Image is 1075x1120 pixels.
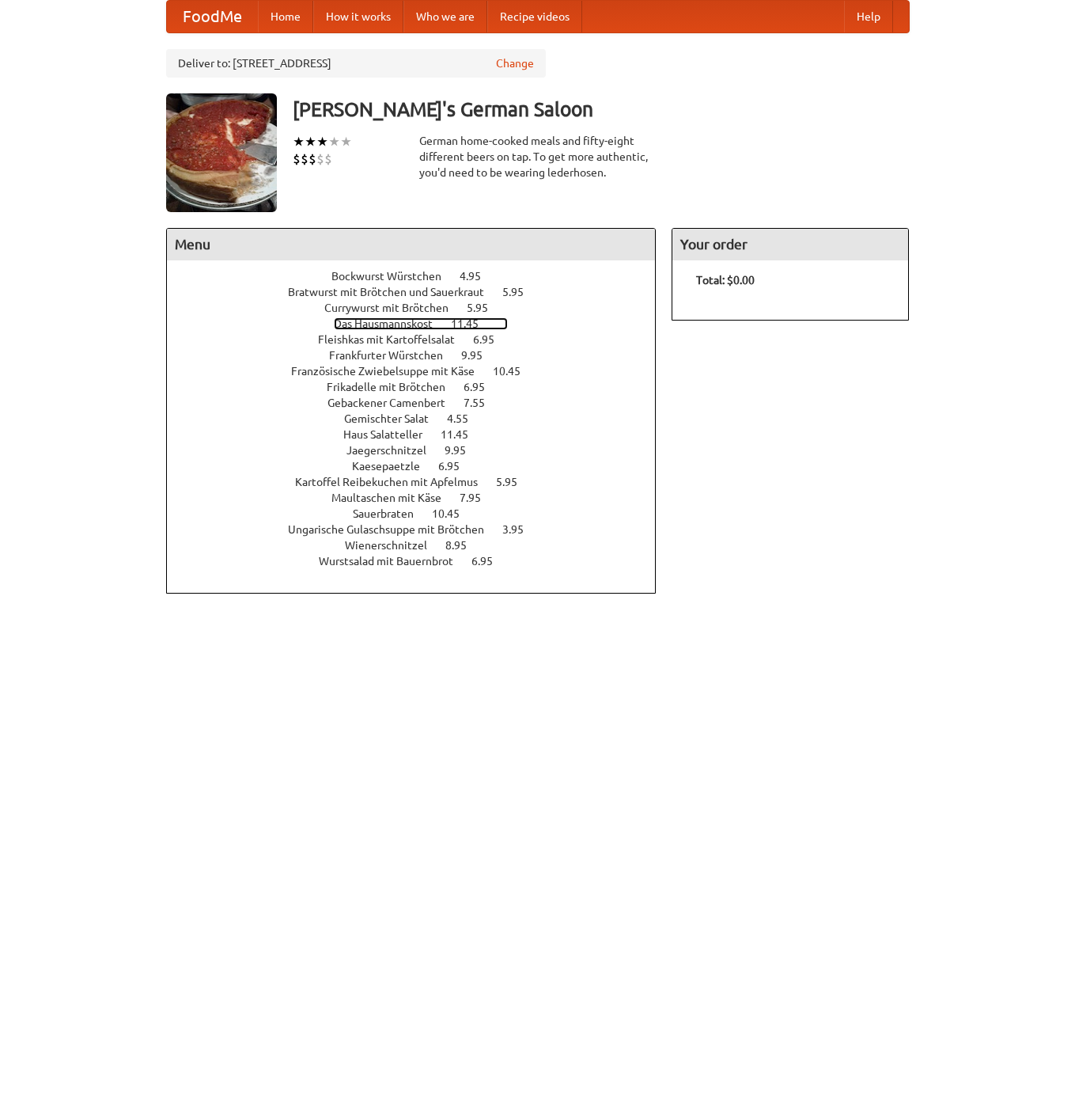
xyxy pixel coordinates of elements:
span: 10.45 [432,507,475,520]
li: ★ [340,133,352,150]
span: 3.95 [502,523,539,536]
li: $ [301,150,308,168]
a: Gemischter Salat 4.55 [344,412,498,425]
a: Help [844,1,893,32]
span: Das Hausmannskost [334,317,449,330]
span: Currywurst mit Brötchen [324,302,464,314]
a: Change [496,55,534,71]
a: Frikadelle mit Brötchen 6.95 [327,381,514,393]
span: Kaesepaetzle [352,460,436,473]
a: Recipe videos [487,1,582,32]
span: 7.95 [460,492,497,504]
h4: Menu [167,229,656,260]
span: Frankfurter Würstchen [329,349,459,362]
a: Who we are [403,1,487,32]
span: 5.95 [467,302,504,314]
li: ★ [316,133,328,150]
span: 4.55 [447,412,484,425]
span: 11.45 [451,317,494,330]
a: Home [258,1,313,32]
a: Haus Salatteller 11.45 [343,428,498,441]
a: Das Hausmannskost 11.45 [334,317,508,330]
a: Ungarische Gulaschsuppe mit Brötchen 3.95 [288,523,553,536]
li: ★ [328,133,340,150]
span: 6.95 [464,381,501,393]
span: Ungarische Gulaschsuppe mit Brötchen [288,523,500,536]
li: $ [316,150,324,168]
a: Sauerbraten 10.45 [353,507,489,520]
span: Gemischter Salat [344,412,445,425]
span: Fleishkas mit Kartoffelsalat [318,333,471,346]
li: $ [293,150,301,168]
span: 6.95 [471,555,509,568]
span: 5.95 [502,286,539,298]
a: Wurstsalad mit Bauernbrot 6.95 [319,555,522,568]
a: FoodMe [167,1,258,32]
li: ★ [305,133,316,150]
a: Kaesepaetzle 6.95 [352,460,489,473]
a: Frankfurter Würstchen 9.95 [329,349,512,362]
span: Wurstsalad mit Bauernbrot [319,555,469,568]
span: 4.95 [460,270,497,283]
span: 6.95 [473,333,510,346]
span: Kartoffel Reibekuchen mit Apfelmus [295,476,494,488]
b: Total: $0.00 [696,274,755,287]
a: Bockwurst Würstchen 4.95 [331,270,510,283]
span: Französische Zwiebelsuppe mit Käse [291,365,490,378]
span: Gebackener Camenbert [327,397,461,409]
span: 6.95 [438,460,475,473]
a: Französische Zwiebelsuppe mit Käse 10.45 [291,365,550,378]
span: 9.95 [461,349,498,362]
h3: [PERSON_NAME]'s German Saloon [293,93,910,125]
li: $ [324,150,332,168]
h4: Your order [672,229,908,260]
span: 7.55 [464,397,501,409]
a: Bratwurst mit Brötchen und Sauerkraut 5.95 [288,286,553,298]
a: Kartoffel Reibekuchen mit Apfelmus 5.95 [295,476,547,488]
span: 5.95 [496,476,533,488]
li: $ [308,150,316,168]
div: Deliver to: [STREET_ADDRESS] [166,49,546,78]
span: Bratwurst mit Brötchen und Sauerkraut [288,286,500,298]
span: 9.95 [445,444,482,457]
div: German home-cooked meals and fifty-eight different beers on tap. To get more authentic, you'd nee... [419,133,657,180]
img: angular.jpg [166,93,277,212]
span: Jaegerschnitzel [346,444,442,457]
a: Jaegerschnitzel 9.95 [346,444,495,457]
span: 11.45 [441,428,484,441]
a: Currywurst mit Brötchen 5.95 [324,302,517,314]
a: Fleishkas mit Kartoffelsalat 6.95 [318,333,524,346]
span: Haus Salatteller [343,428,438,441]
span: Wienerschnitzel [345,539,443,552]
li: ★ [293,133,305,150]
a: How it works [313,1,403,32]
a: Wienerschnitzel 8.95 [345,539,496,552]
span: Frikadelle mit Brötchen [327,381,461,393]
span: Maultaschen mit Käse [331,492,457,504]
span: 10.45 [493,365,536,378]
span: Sauerbraten [353,507,430,520]
a: Maultaschen mit Käse 7.95 [331,492,510,504]
span: Bockwurst Würstchen [331,270,457,283]
span: 8.95 [445,539,483,552]
a: Gebackener Camenbert 7.55 [327,397,514,409]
